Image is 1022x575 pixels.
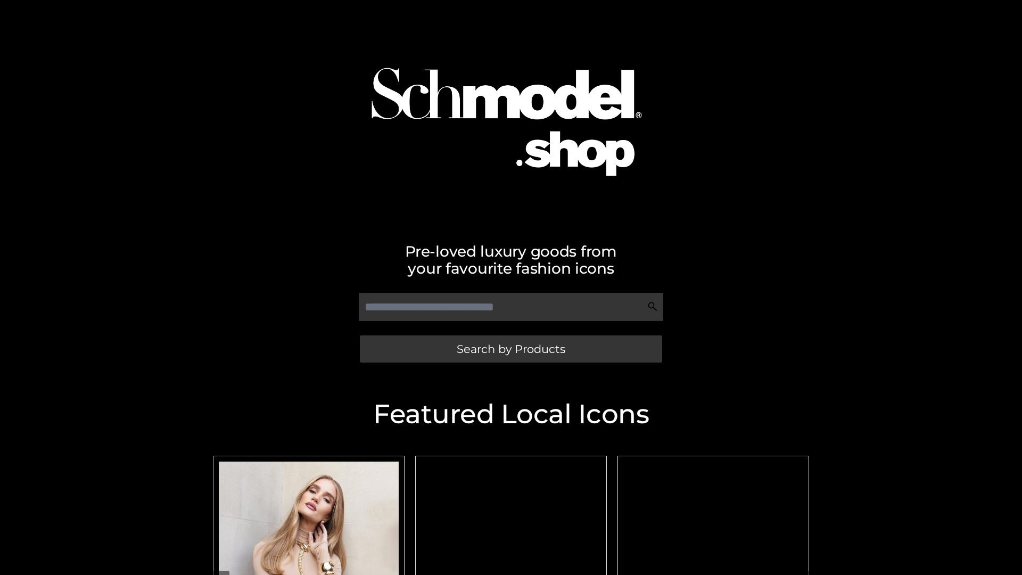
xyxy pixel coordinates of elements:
h2: Pre-loved luxury goods from your favourite fashion icons [208,243,814,277]
a: Search by Products [360,335,662,363]
img: Search Icon [647,301,658,312]
h2: Featured Local Icons​ [208,401,814,428]
span: Search by Products [457,343,565,355]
